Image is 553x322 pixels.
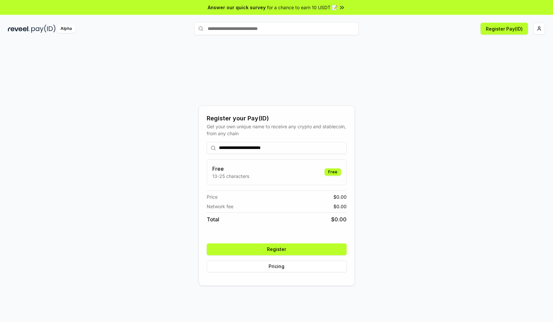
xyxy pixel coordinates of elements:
span: $ 0.00 [333,193,347,200]
h3: Free [212,165,249,173]
span: $ 0.00 [333,203,347,210]
div: Register your Pay(ID) [207,114,347,123]
button: Register [207,243,347,255]
span: Total [207,215,219,223]
div: Alpha [57,25,75,33]
span: for a chance to earn 10 USDT 📝 [267,4,337,11]
img: pay_id [31,25,56,33]
p: 13-25 characters [212,173,249,180]
button: Register Pay(ID) [481,23,528,35]
button: Pricing [207,260,347,272]
img: reveel_dark [8,25,30,33]
span: Answer our quick survey [208,4,266,11]
span: Price [207,193,218,200]
span: Network fee [207,203,233,210]
div: Get your own unique name to receive any crypto and stablecoin, from any chain [207,123,347,137]
div: Free [325,168,341,176]
span: $ 0.00 [331,215,347,223]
